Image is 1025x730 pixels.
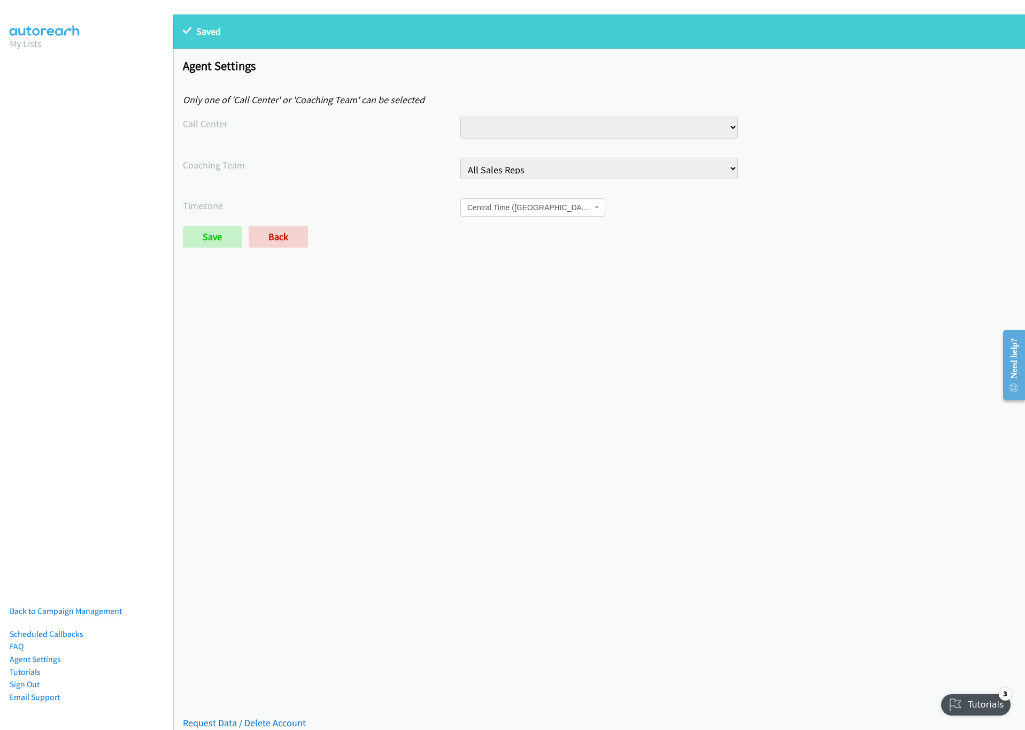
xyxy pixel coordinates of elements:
a: Back to Campaign Management [10,606,122,616]
a: Request Data / Delete Account [183,717,306,729]
iframe: Checklist [935,683,1017,722]
iframe: Resource Center [995,322,1025,408]
em: Only one of 'Call Center' or 'Coaching Team' can be selected [183,94,425,106]
span: Central Time (US & Canada) [467,202,592,213]
label: Coaching Team [183,158,460,172]
a: Email Support [10,692,60,702]
a: Sign Out [10,679,40,689]
a: FAQ [10,641,24,651]
a: Tutorials [10,667,41,677]
label: Call Center [183,117,460,131]
input: Save [183,226,242,248]
h1: Agent Settings [183,58,1015,73]
span: Central Time (US & Canada) [460,198,606,217]
label: Timezone [183,198,460,213]
a: Agent Settings [10,654,61,664]
a: My Lists [10,37,42,50]
a: Back [249,226,308,248]
a: Scheduled Callbacks [10,629,83,639]
p: Saved [183,24,1015,39]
